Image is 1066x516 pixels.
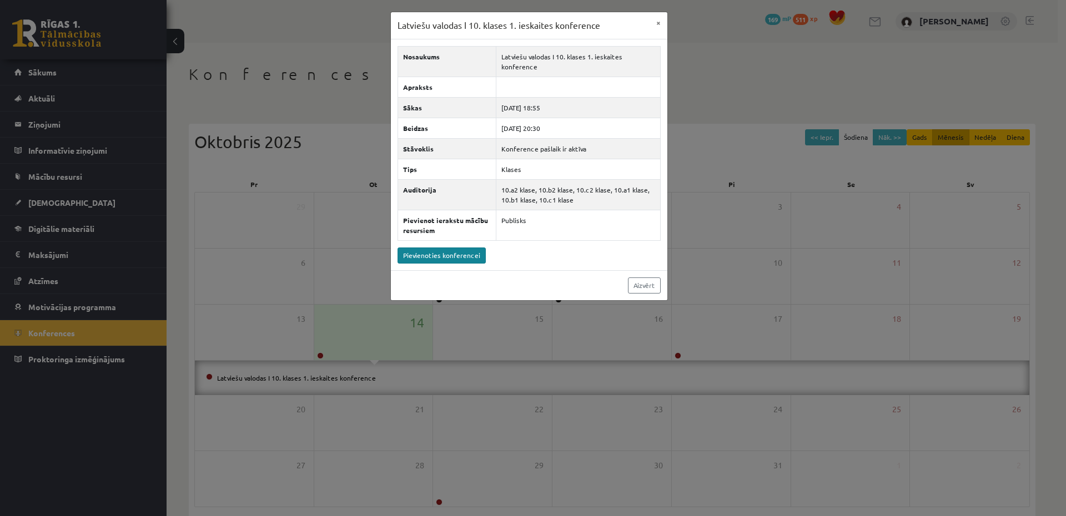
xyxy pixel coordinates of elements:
a: Pievienoties konferencei [398,247,486,264]
th: Pievienot ierakstu mācību resursiem [398,210,496,240]
th: Auditorija [398,179,496,210]
td: Latviešu valodas I 10. klases 1. ieskaites konference [496,46,660,77]
td: Publisks [496,210,660,240]
td: Konference pašlaik ir aktīva [496,138,660,159]
th: Nosaukums [398,46,496,77]
td: 10.a2 klase, 10.b2 klase, 10.c2 klase, 10.a1 klase, 10.b1 klase, 10.c1 klase [496,179,660,210]
th: Apraksts [398,77,496,97]
a: Aizvērt [628,277,661,294]
td: [DATE] 18:55 [496,97,660,118]
td: Klases [496,159,660,179]
th: Beidzas [398,118,496,138]
td: [DATE] 20:30 [496,118,660,138]
th: Tips [398,159,496,179]
button: × [650,12,667,33]
h3: Latviešu valodas I 10. klases 1. ieskaites konference [398,19,600,32]
th: Sākas [398,97,496,118]
th: Stāvoklis [398,138,496,159]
